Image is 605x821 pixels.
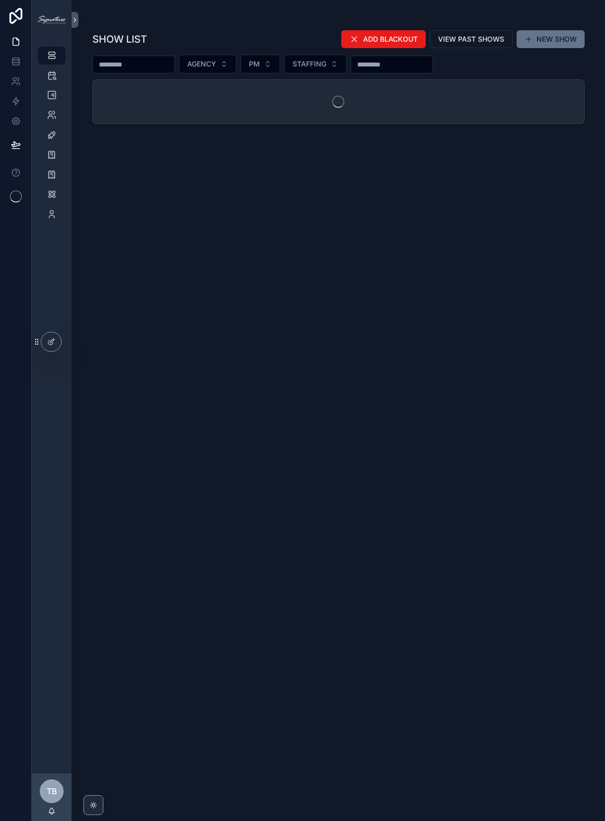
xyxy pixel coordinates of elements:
[38,16,66,24] img: App logo
[92,32,147,46] h1: SHOW LIST
[187,59,216,69] span: AGENCY
[32,40,72,236] div: scrollable content
[363,34,418,44] span: ADD BLACKOUT
[293,59,326,69] span: STAFFING
[240,55,280,73] button: Select Button
[47,785,57,797] span: TB
[438,34,504,44] span: VIEW PAST SHOWS
[249,59,260,69] span: PM
[179,55,236,73] button: Select Button
[284,55,347,73] button: Select Button
[430,30,513,48] button: VIEW PAST SHOWS
[517,30,585,48] button: NEW SHOW
[341,30,426,48] button: ADD BLACKOUT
